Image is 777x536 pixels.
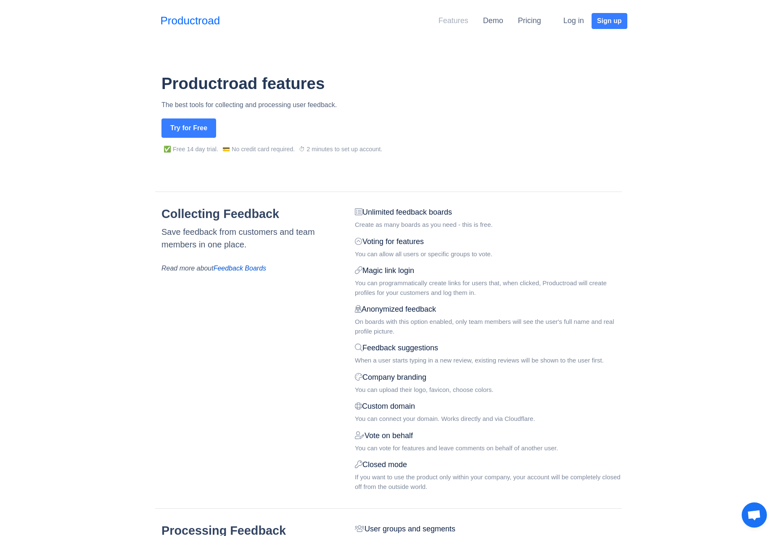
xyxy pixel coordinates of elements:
div: When a user starts typing in a new review, existing reviews will be shown to the user first. [355,356,622,365]
div: Vote on behalf [355,430,622,441]
div: Magic link login [355,265,622,276]
div: Create as many boards as you need - this is free. [355,220,622,230]
div: Unlimited feedback boards [355,207,622,218]
div: You can programmatically create links for users that, when clicked, Productroad will create profi... [355,279,622,297]
span: ⏱ 2 minutes to set up account. [299,146,382,152]
a: Features [439,16,468,25]
div: Read more about [161,263,339,273]
span: ✅ Free 14 day trial. [164,146,218,152]
div: Feedback suggestions [355,342,622,354]
span: 💳 No credit card required. [222,146,295,152]
div: Company branding [355,372,622,383]
a: Productroad [161,13,220,29]
div: If you want to use the product only within your company, your account will be completely closed o... [355,473,622,491]
div: You can connect your domain. Works directly and via Cloudflare. [355,414,622,424]
div: Voting for features [355,236,622,247]
h1: Productroad features [161,74,622,93]
div: You can allow all users or specific groups to vote. [355,250,622,259]
button: Try for Free [161,118,216,138]
a: Open chat [742,502,767,528]
a: Demo [483,16,503,25]
a: Pricing [518,16,541,25]
div: User groups and segments [355,523,622,535]
button: Log in [558,12,589,29]
div: Custom domain [355,401,622,412]
div: On boards with this option enabled, only team members will see the user's full name and real prof... [355,317,622,336]
h2: Collecting Feedback [161,207,349,221]
div: You can upload their logo, favicon, choose colors. [355,385,622,395]
div: You can vote for features and leave comments on behalf of another user. [355,444,622,453]
div: Anonymized feedback [355,304,622,315]
button: Sign up [592,13,627,29]
div: Save feedback from customers and team members in one place. [161,226,339,251]
p: The best tools for collecting and processing user feedback. [161,100,622,110]
a: Feedback Boards [214,265,266,272]
div: Closed mode [355,459,622,470]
